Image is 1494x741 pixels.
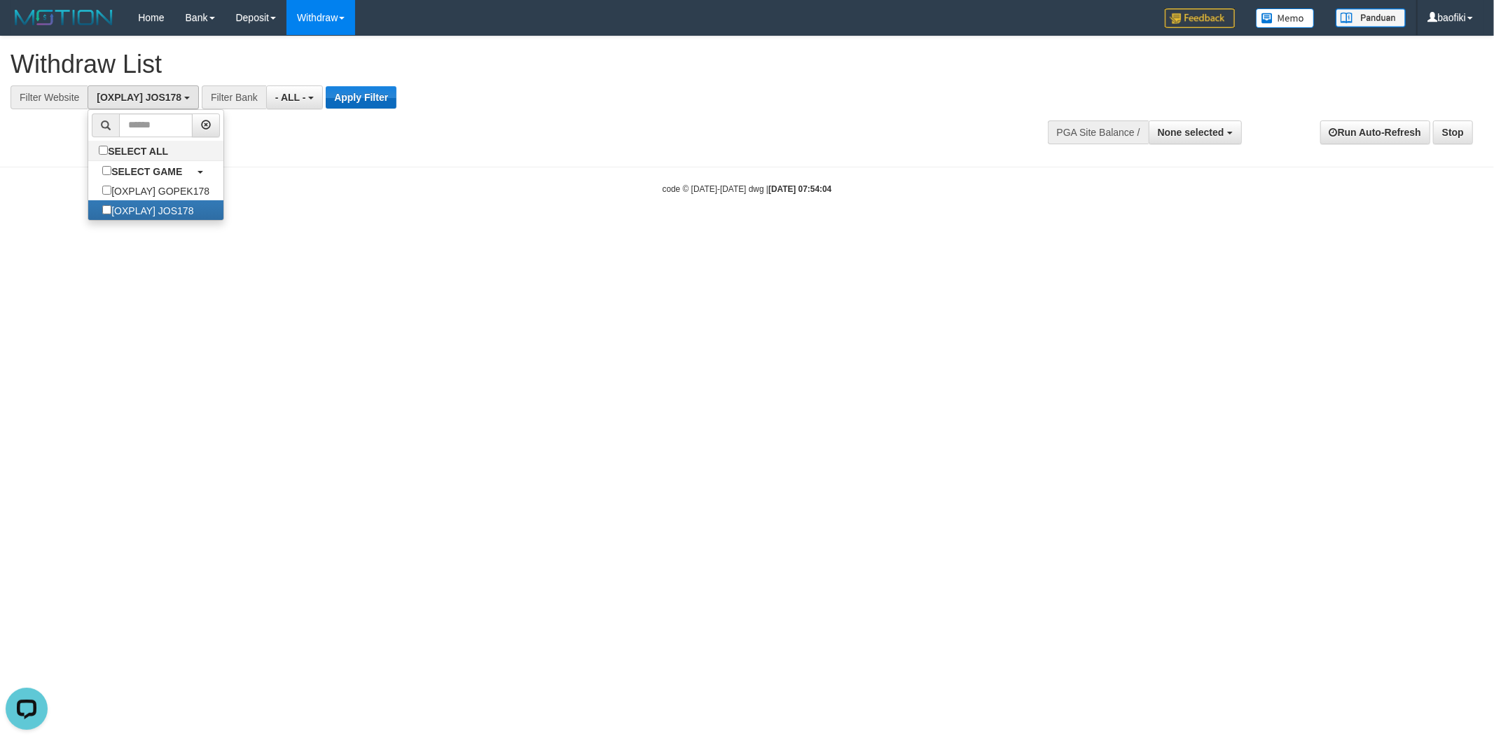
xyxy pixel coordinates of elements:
[97,92,181,103] span: [OXPLAY] JOS178
[326,86,396,109] button: Apply Filter
[111,166,182,177] b: SELECT GAME
[266,85,323,109] button: - ALL -
[1433,120,1473,144] a: Stop
[88,141,182,160] label: SELECT ALL
[99,146,108,155] input: SELECT ALL
[1320,120,1430,144] a: Run Auto-Refresh
[1256,8,1315,28] img: Button%20Memo.svg
[11,50,982,78] h1: Withdraw List
[663,184,832,194] small: code © [DATE]-[DATE] dwg |
[11,85,88,109] div: Filter Website
[88,85,199,109] button: [OXPLAY] JOS178
[768,184,831,194] strong: [DATE] 07:54:04
[1158,127,1224,138] span: None selected
[102,166,111,175] input: SELECT GAME
[1336,8,1406,27] img: panduan.png
[102,205,111,214] input: [OXPLAY] JOS178
[1165,8,1235,28] img: Feedback.jpg
[275,92,306,103] span: - ALL -
[88,181,223,200] label: [OXPLAY] GOPEK178
[11,7,117,28] img: MOTION_logo.png
[102,186,111,195] input: [OXPLAY] GOPEK178
[88,200,207,220] label: [OXPLAY] JOS178
[1149,120,1242,144] button: None selected
[1048,120,1149,144] div: PGA Site Balance /
[6,6,48,48] button: Open LiveChat chat widget
[202,85,266,109] div: Filter Bank
[88,161,223,181] a: SELECT GAME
